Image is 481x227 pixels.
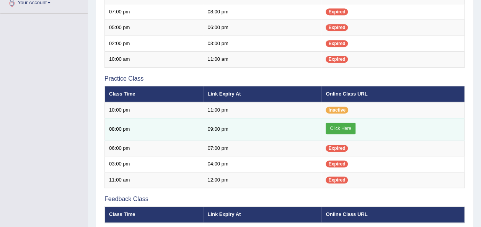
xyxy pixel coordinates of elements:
td: 05:00 pm [105,20,204,36]
h3: Feedback Class [104,196,465,203]
a: Click Here [326,123,355,134]
td: 07:00 pm [203,140,321,156]
span: Expired [326,145,348,152]
span: Expired [326,161,348,167]
td: 09:00 pm [203,118,321,140]
h3: Practice Class [104,75,465,82]
td: 04:00 pm [203,156,321,172]
span: Expired [326,8,348,15]
span: Inactive [326,107,348,113]
span: Expired [326,40,348,47]
th: Class Time [105,86,204,102]
th: Link Expiry At [203,207,321,223]
td: 11:00 am [203,52,321,68]
td: 03:00 pm [105,156,204,172]
td: 08:00 pm [105,118,204,140]
td: 10:00 pm [105,102,204,118]
td: 06:00 pm [105,140,204,156]
th: Online Class URL [321,207,464,223]
th: Online Class URL [321,86,464,102]
td: 11:00 am [105,172,204,188]
span: Expired [326,56,348,63]
th: Class Time [105,207,204,223]
td: 11:00 pm [203,102,321,118]
td: 03:00 pm [203,36,321,52]
span: Expired [326,177,348,183]
td: 08:00 pm [203,4,321,20]
td: 02:00 pm [105,36,204,52]
td: 10:00 am [105,52,204,68]
td: 12:00 pm [203,172,321,188]
th: Link Expiry At [203,86,321,102]
td: 07:00 pm [105,4,204,20]
td: 06:00 pm [203,20,321,36]
span: Expired [326,24,348,31]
